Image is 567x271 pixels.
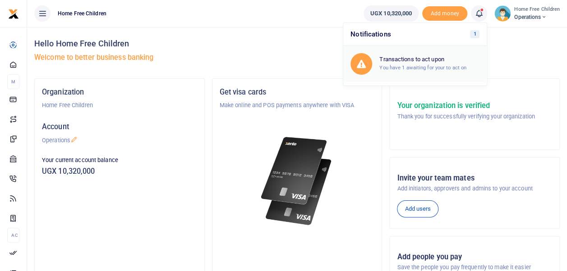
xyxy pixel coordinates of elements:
li: Ac [7,228,19,243]
h5: Get visa cards [220,88,375,97]
small: You have 1 awaiting for your to act on [379,64,466,71]
span: 1 [470,30,479,38]
p: Make online and POS payments anywhere with VISA [220,101,375,110]
p: Operations [42,136,197,145]
p: Thank you for successfully verifying your organization [397,112,535,121]
h4: Hello Home Free Children [34,39,560,49]
h5: Your organization is verified [397,101,535,110]
a: profile-user Home Free Children Operations [494,5,560,22]
h6: Notifications [343,23,487,46]
span: Add money [422,6,467,21]
p: Your current account balance [42,156,197,165]
h5: UGX 10,320,000 [42,167,197,176]
h5: Organization [42,88,197,97]
span: Operations [514,13,560,21]
a: logo-small logo-large logo-large [8,10,19,17]
h5: Invite your team mates [397,174,552,183]
a: UGX 10,320,000 [364,5,419,22]
h5: Welcome to better business banking [34,53,560,62]
span: UGX 10,320,000 [370,9,412,18]
a: Add money [422,9,467,16]
small: Home Free Children [514,6,560,14]
a: Transactions to act upon You have 1 awaiting for your to act on [343,46,487,82]
p: Add initiators, approvers and admins to your account [397,184,552,193]
span: Home Free Children [54,9,110,18]
h5: Add people you pay [397,253,552,262]
li: Toup your wallet [422,6,467,21]
li: Wallet ballance [360,5,422,22]
a: Add users [397,200,438,217]
p: Home Free Children [42,101,197,110]
img: logo-small [8,9,19,19]
h5: Account [42,122,197,131]
li: M [7,74,19,89]
img: profile-user [494,5,511,22]
h6: Transactions to act upon [379,56,479,63]
img: xente-_physical_cards.png [258,131,336,231]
